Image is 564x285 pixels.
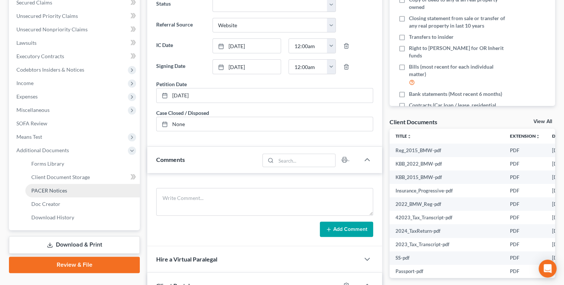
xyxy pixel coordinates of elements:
[289,39,327,53] input: -- : --
[390,251,504,265] td: SS-pdf
[9,257,140,273] a: Review & File
[390,184,504,197] td: Insurance_Progressive-pdf
[407,134,412,139] i: unfold_more
[504,144,546,157] td: PDF
[25,197,140,211] a: Doc Creator
[504,251,546,265] td: PDF
[156,256,217,263] span: Hire a Virtual Paralegal
[152,59,208,74] label: Signing Date
[10,23,140,36] a: Unsecured Nonpriority Claims
[16,107,50,113] span: Miscellaneous
[16,80,34,86] span: Income
[16,147,69,153] span: Additional Documents
[25,157,140,170] a: Forms Library
[16,26,88,32] span: Unsecured Nonpriority Claims
[510,133,540,139] a: Extensionunfold_more
[409,33,454,41] span: Transfers to insider
[16,134,42,140] span: Means Test
[409,90,502,98] span: Bank statements (Most recent 6 months)
[504,170,546,184] td: PDF
[16,13,78,19] span: Unsecured Priority Claims
[504,224,546,238] td: PDF
[25,170,140,184] a: Client Document Storage
[10,50,140,63] a: Executory Contracts
[152,18,208,33] label: Referral Source
[409,44,507,59] span: Right to [PERSON_NAME] for OR Inherit funds
[157,88,373,103] a: [DATE]
[31,187,67,194] span: PACER Notices
[31,174,90,180] span: Client Document Storage
[536,134,540,139] i: unfold_more
[16,66,84,73] span: Codebtors Insiders & Notices
[31,201,60,207] span: Doc Creator
[396,133,412,139] a: Titleunfold_more
[504,211,546,224] td: PDF
[16,120,47,126] span: SOFA Review
[9,236,140,254] a: Download & Print
[320,222,373,237] button: Add Comment
[390,265,504,278] td: Passport-pdf
[390,224,504,238] td: 2024_TaxReturn-pdf
[156,156,185,163] span: Comments
[390,157,504,170] td: KBB_2022_BMW-pdf
[10,9,140,23] a: Unsecured Priority Claims
[10,36,140,50] a: Lawsuits
[504,184,546,197] td: PDF
[504,265,546,278] td: PDF
[156,80,187,88] div: Petition Date
[16,93,38,100] span: Expenses
[31,214,74,220] span: Download History
[390,197,504,211] td: 2022_BMW_Reg-pdf
[533,119,552,124] a: View All
[25,184,140,197] a: PACER Notices
[289,60,327,74] input: -- : --
[157,117,373,131] a: None
[152,38,208,53] label: IC Date
[409,63,507,78] span: Bills (most recent for each individual matter)
[10,117,140,130] a: SOFA Review
[16,53,64,59] span: Executory Contracts
[16,40,37,46] span: Lawsuits
[31,160,64,167] span: Forms Library
[390,144,504,157] td: Reg_2015_BMW-pdf
[504,157,546,170] td: PDF
[409,15,507,29] span: Closing statement from sale or transfer of any real property in last 10 years
[390,118,437,126] div: Client Documents
[504,197,546,211] td: PDF
[276,154,335,167] input: Search...
[390,170,504,184] td: KBB_2015_BMW-pdf
[504,238,546,251] td: PDF
[409,101,507,116] span: Contracts (Car loan / lease, residential lease, furniture purchase / lease)
[539,260,557,278] div: Open Intercom Messenger
[156,109,209,117] div: Case Closed / Disposed
[25,211,140,224] a: Download History
[390,211,504,224] td: 42023_Tax_Transcript-pdf
[390,238,504,251] td: 2023_Tax_Transcript-pdf
[213,39,281,53] a: [DATE]
[213,60,281,74] a: [DATE]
